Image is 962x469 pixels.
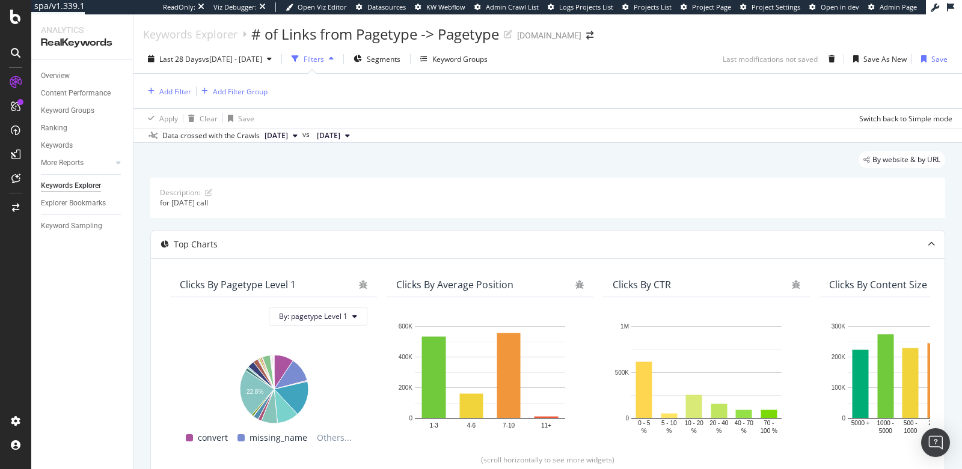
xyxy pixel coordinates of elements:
a: Admin Page [868,2,917,12]
a: Projects List [622,2,672,12]
div: Keyword Groups [41,104,94,117]
div: Top Charts [174,238,218,250]
button: Segments [349,49,405,68]
div: bug [792,280,800,289]
text: 0 [842,415,845,422]
a: Overview [41,70,124,82]
div: Open Intercom Messenger [921,428,950,457]
div: Overview [41,70,70,82]
text: 5 - 10 [661,420,677,426]
span: Segments [367,54,400,64]
text: 1000 [904,428,918,434]
a: Keywords [41,139,124,152]
div: # of Links from Pagetype -> Pagetype [251,24,499,44]
span: vs [DATE] - [DATE] [202,54,262,64]
svg: A chart. [613,320,800,435]
text: % [666,428,672,434]
div: Content Performance [41,87,111,100]
text: 20 - 40 [709,420,729,426]
div: A chart. [180,349,367,425]
a: Project Settings [740,2,800,12]
div: Clicks By pagetype Level 1 [180,279,296,291]
span: Project Page [692,2,731,11]
span: KW Webflow [426,2,465,11]
a: Open Viz Editor [286,2,347,12]
text: 100K [832,384,846,391]
a: Project Page [681,2,731,12]
span: Admin Page [880,2,917,11]
div: legacy label [859,151,945,168]
text: 300K [832,323,846,330]
text: 1000 - [877,420,894,426]
a: Keyword Sampling [41,220,124,232]
div: Keywords [41,139,73,152]
button: By: pagetype Level 1 [269,307,367,326]
div: More Reports [41,157,84,169]
span: Admin Crawl List [486,2,539,11]
text: 11+ [541,422,551,428]
svg: A chart. [396,320,584,435]
div: Ranking [41,122,67,135]
text: 500K [615,369,630,375]
text: 7-10 [503,422,515,428]
a: KW Webflow [415,2,465,12]
span: convert [198,431,228,445]
span: Datasources [367,2,406,11]
text: 400K [399,354,413,360]
text: 0 [625,415,629,422]
text: % [691,428,697,434]
a: Content Performance [41,87,124,100]
text: 1M [620,323,629,330]
div: Explorer Bookmarks [41,197,106,210]
div: Analytics [41,24,123,36]
button: Apply [143,109,178,128]
div: Keyword Sampling [41,220,102,232]
div: Clicks By CTR [613,279,671,291]
div: Add Filter Group [213,86,268,97]
a: Admin Crawl List [474,2,539,12]
button: Clear [183,109,218,128]
div: Last modifications not saved [723,54,818,64]
text: 70 - [764,420,774,426]
span: Others... [312,431,357,445]
div: Clicks By Average Position [396,279,513,291]
div: bug [575,280,584,289]
span: Projects List [634,2,672,11]
span: Open Viz Editor [298,2,347,11]
text: 40 - 70 [735,420,754,426]
span: By: pagetype Level 1 [279,311,348,321]
a: Open in dev [809,2,859,12]
a: More Reports [41,157,112,169]
div: Keywords Explorer [41,180,101,192]
button: Switch back to Simple mode [854,109,952,128]
text: 22.8% [247,389,263,395]
span: 2025 Sep. 29th [265,130,288,141]
button: Add Filter Group [197,84,268,98]
text: 200K [399,384,413,391]
text: % [642,428,647,434]
a: Ranking [41,122,124,135]
a: Logs Projects List [548,2,613,12]
button: Filters [287,49,339,68]
a: Keywords Explorer [143,28,237,41]
div: arrow-right-arrow-left [586,31,593,40]
a: Keyword Groups [41,104,124,117]
button: Save [916,49,948,68]
a: Keywords Explorer [41,180,124,192]
text: 500 - [904,420,918,426]
div: for [DATE] call [160,198,936,208]
div: (scroll horizontally to see more widgets) [165,455,930,465]
text: 200K [832,354,846,360]
button: Save As New [848,49,907,68]
div: bug [359,280,367,289]
span: vs [302,129,312,140]
a: Datasources [356,2,406,12]
button: [DATE] [260,129,302,143]
div: RealKeywords [41,36,123,50]
text: 10 - 20 [685,420,704,426]
text: 0 [409,415,412,422]
div: Save [931,54,948,64]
